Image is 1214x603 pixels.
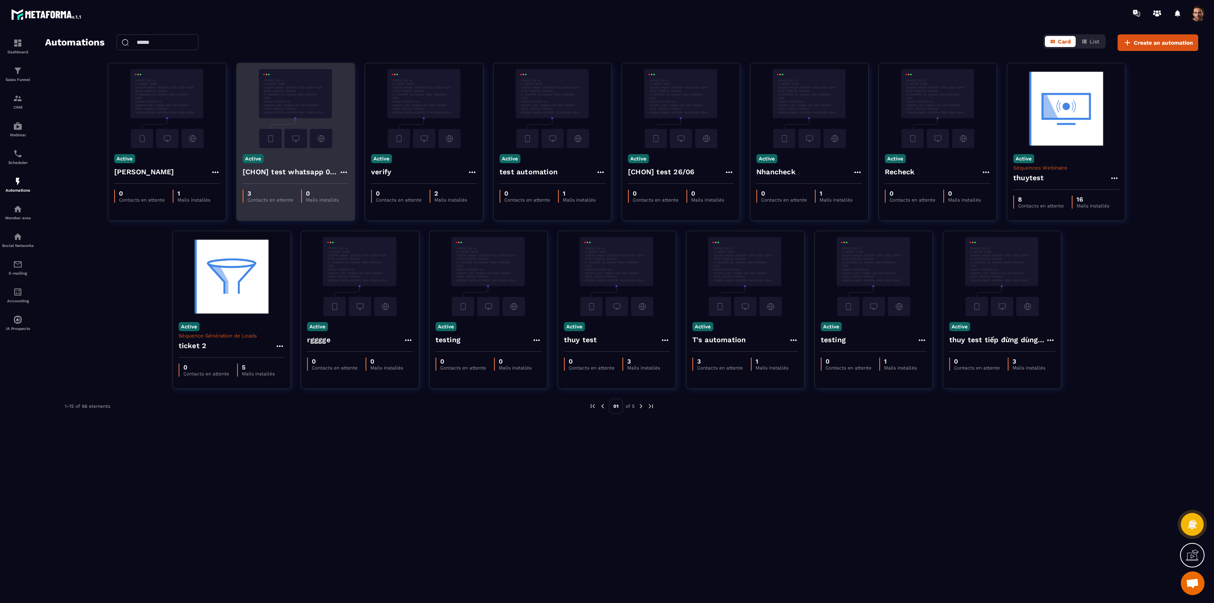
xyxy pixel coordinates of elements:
[1012,358,1045,365] p: 3
[371,166,391,177] h4: verify
[954,358,1000,365] p: 0
[119,197,165,203] p: Contacts en attente
[434,197,467,203] p: Mails installés
[885,154,906,163] p: Active
[312,365,358,371] p: Contacts en attente
[45,34,105,51] h2: Automations
[2,88,34,115] a: formationformationCRM
[307,237,413,316] img: automation-background
[371,69,477,148] img: automation-background
[306,197,339,203] p: Mails installés
[569,358,615,365] p: 0
[821,334,846,345] h4: testing
[1018,203,1064,209] p: Contacts en attente
[697,358,743,365] p: 3
[626,403,635,409] p: of 5
[628,154,649,163] p: Active
[2,105,34,109] p: CRM
[2,171,34,198] a: automationsautomationsAutomations
[885,69,991,148] img: automation-background
[691,190,724,197] p: 0
[756,154,777,163] p: Active
[884,358,917,365] p: 1
[954,365,1000,371] p: Contacts en attente
[628,166,694,177] h4: [CHON] test 26/06
[179,322,200,331] p: Active
[948,190,981,197] p: 0
[2,50,34,54] p: Dashboard
[885,166,914,177] h4: Recheck
[1090,38,1099,45] span: List
[13,121,23,131] img: automations
[13,66,23,75] img: formation
[435,237,541,316] img: automation-background
[500,154,520,163] p: Active
[440,358,486,365] p: 0
[949,322,970,331] p: Active
[243,154,264,163] p: Active
[633,190,679,197] p: 0
[627,365,660,371] p: Mails installés
[179,333,285,339] p: Séquence Génération de Leads
[504,190,550,197] p: 0
[2,77,34,82] p: Sales Funnel
[179,237,285,316] img: automation-background
[247,190,293,197] p: 3
[499,358,532,365] p: 0
[884,365,917,371] p: Mails installés
[821,237,927,316] img: automation-background
[119,190,165,197] p: 0
[114,166,174,177] h4: [PERSON_NAME]
[820,197,852,203] p: Mails installés
[370,358,403,365] p: 0
[1045,36,1076,47] button: Card
[435,322,456,331] p: Active
[1013,165,1119,171] p: Séquences Webinaire
[609,399,623,414] p: 01
[890,190,935,197] p: 0
[2,188,34,192] p: Automations
[179,340,207,351] h4: ticket 2
[500,69,605,148] img: automation-background
[114,69,220,148] img: automation-background
[183,371,229,377] p: Contacts en attente
[627,358,660,365] p: 3
[306,190,339,197] p: 0
[2,133,34,137] p: Webinar
[697,365,743,371] p: Contacts en attente
[13,260,23,269] img: email
[13,287,23,297] img: accountant
[2,198,34,226] a: automationsautomationsMember area
[564,237,670,316] img: automation-background
[11,7,82,21] img: logo
[1012,365,1045,371] p: Mails installés
[312,358,358,365] p: 0
[826,358,871,365] p: 0
[2,216,34,220] p: Member area
[2,60,34,88] a: formationformationSales Funnel
[1076,196,1109,203] p: 16
[890,197,935,203] p: Contacts en attente
[434,190,467,197] p: 2
[1076,36,1104,47] button: List
[504,197,550,203] p: Contacts en attente
[371,154,392,163] p: Active
[564,334,597,345] h4: thuy test
[756,358,788,365] p: 1
[563,190,596,197] p: 1
[949,334,1046,345] h4: thuy test tiếp đừng dùng automation này - Copy
[13,204,23,214] img: automations
[440,365,486,371] p: Contacts en attente
[65,403,110,409] p: 1-15 of 66 elements
[2,143,34,171] a: schedulerschedulerScheduler
[756,166,796,177] h4: Nhancheck
[820,190,852,197] p: 1
[1134,39,1193,47] span: Create an automation
[114,154,135,163] p: Active
[13,94,23,103] img: formation
[569,365,615,371] p: Contacts en attente
[13,38,23,48] img: formation
[633,197,679,203] p: Contacts en attente
[242,364,275,371] p: 5
[647,403,654,410] img: next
